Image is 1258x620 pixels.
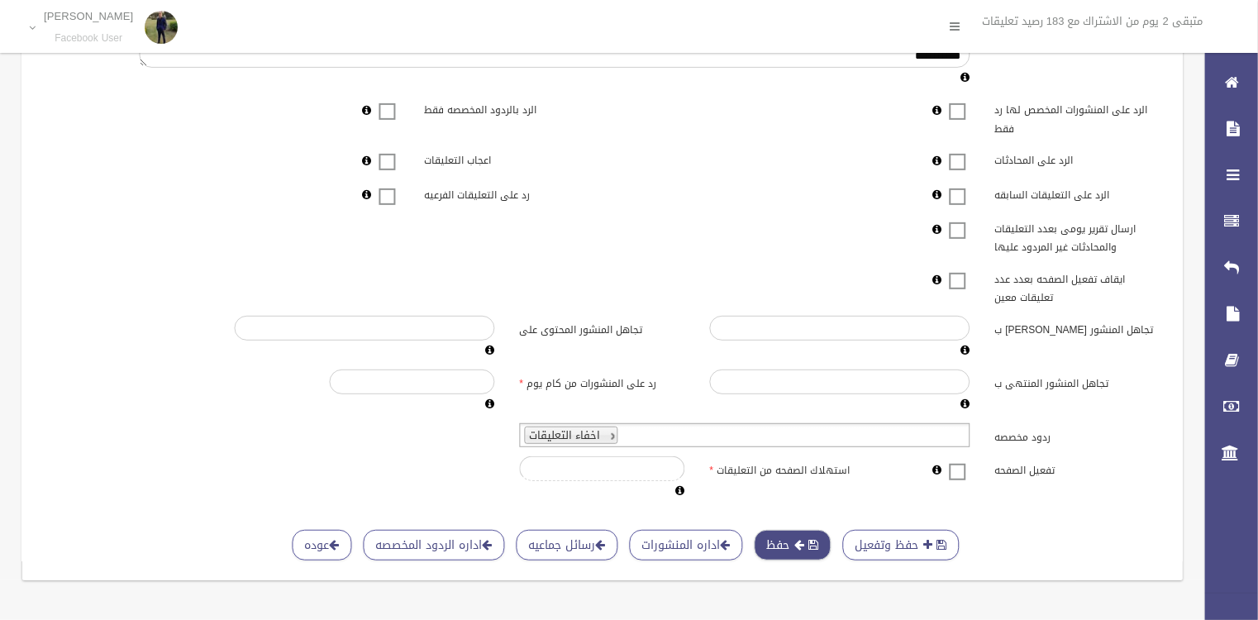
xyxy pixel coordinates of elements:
[630,530,743,560] a: اداره المنشورات
[983,147,1173,170] label: الرد على المحادثات
[517,530,618,560] a: رسائل جماعيه
[983,97,1173,138] label: الرد على المنشورات المخصص لها رد فقط
[983,423,1173,446] label: ردود مخصصه
[530,425,601,446] span: اخفاء التعليقات
[698,456,888,479] label: استهلاك الصفحه من التعليقات
[983,370,1173,393] label: تجاهل المنشور المنتهى ب
[412,147,603,170] label: اعجاب التعليقات
[44,32,133,45] small: Facebook User
[983,316,1173,339] label: تجاهل المنشور [PERSON_NAME] ب
[44,10,133,22] p: [PERSON_NAME]
[412,97,603,120] label: الرد بالردود المخصصه فقط
[293,530,352,560] a: عوده
[983,456,1173,479] label: تفعيل الصفحه
[843,530,960,560] button: حفظ وتفعيل
[983,266,1173,308] label: ايقاف تفعيل الصفحه بعدد عدد تعليقات معين
[983,216,1173,257] label: ارسال تقرير يومى بعدد التعليقات والمحادثات غير المردود عليها
[755,530,832,560] button: حفظ
[507,370,698,393] label: رد على المنشورات من كام يوم
[507,316,698,339] label: تجاهل المنشور المحتوى على
[364,530,505,560] a: اداره الردود المخصصه
[412,181,603,204] label: رد على التعليقات الفرعيه
[983,181,1173,204] label: الرد على التعليقات السابقه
